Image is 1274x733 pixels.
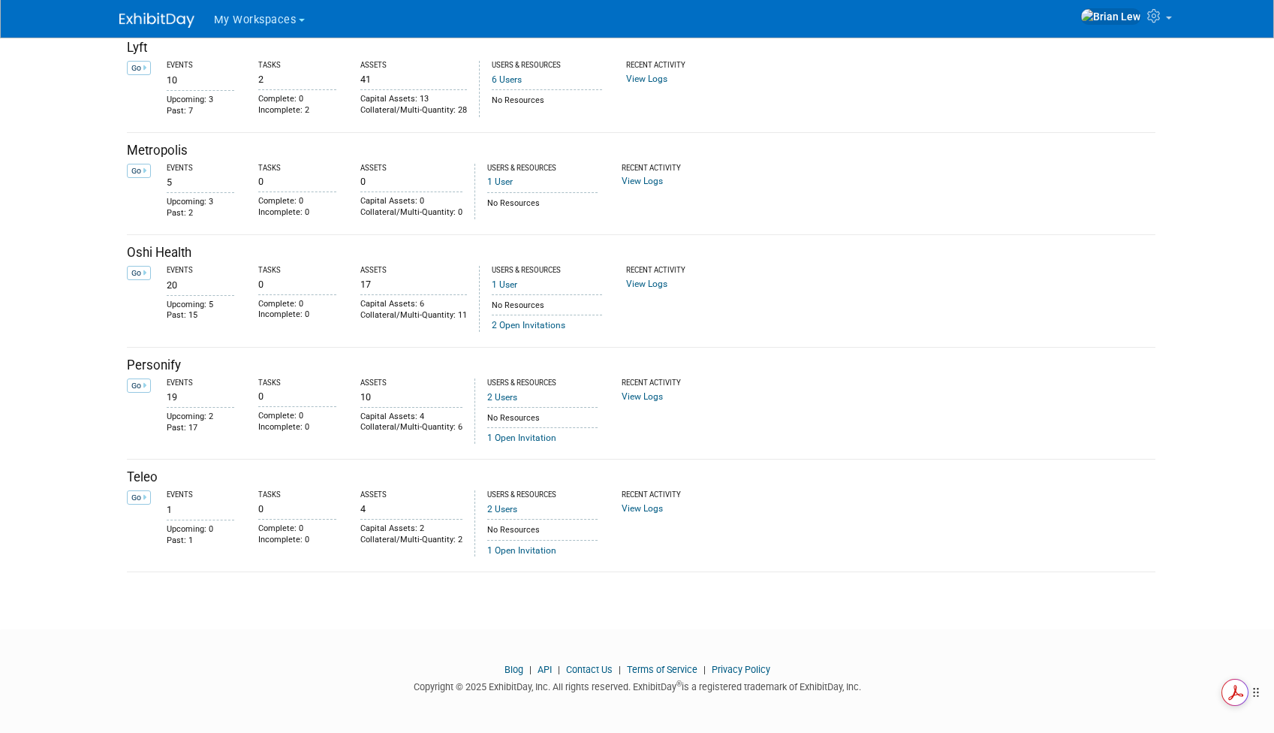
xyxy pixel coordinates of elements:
div: Tasks [258,490,336,500]
a: 1 Open Invitation [487,545,556,556]
div: Tasks [258,164,336,173]
div: 0 [258,500,336,515]
div: 17 [360,276,467,291]
div: Complete: 0 [258,94,336,105]
div: Users & Resources [487,490,598,500]
div: Capital Assets: 0 [360,196,462,207]
div: 1 [167,500,234,516]
img: ExhibitDay [119,13,194,28]
span: | [526,664,535,675]
div: Incomplete: 0 [258,207,336,219]
div: Incomplete: 0 [258,309,336,321]
a: View Logs [622,391,663,402]
div: Events [167,164,234,173]
img: Brian Lew [1080,8,1141,25]
div: Tasks [258,379,336,388]
div: Events [167,490,234,500]
span: No Resources [487,198,540,208]
a: 2 Open Invitations [492,320,565,330]
div: Upcoming: 3 [167,197,234,208]
div: Capital Assets: 2 [360,523,462,535]
div: Teleo [127,469,1155,487]
span: No Resources [487,525,540,535]
span: My Workspaces [214,14,297,26]
div: Collateral/Multi-Quantity: 6 [360,422,462,433]
a: 1 Open Invitation [487,433,556,443]
a: Go [127,61,151,75]
span: No Resources [492,300,544,310]
div: Users & Resources [492,266,603,276]
a: View Logs [626,279,667,289]
a: Go [127,490,151,505]
div: Users & Resources [487,164,598,173]
div: Collateral/Multi-Quantity: 2 [360,535,462,546]
div: Capital Assets: 6 [360,299,467,310]
div: Tasks [258,61,336,71]
div: Complete: 0 [258,299,336,310]
div: Recent Activity [622,164,710,173]
div: Events [167,379,234,388]
div: Past: 7 [167,106,234,117]
div: Incomplete: 2 [258,105,336,116]
a: 2 Users [487,392,517,403]
a: 2 Users [487,504,517,514]
span: No Resources [492,95,544,105]
div: Incomplete: 0 [258,535,336,546]
div: Collateral/Multi-Quantity: 28 [360,105,467,116]
div: Oshi Health [127,244,1155,262]
div: Events [167,266,234,276]
div: Assets [360,266,467,276]
a: Go [127,266,151,280]
div: Upcoming: 2 [167,412,234,423]
div: 4 [360,500,462,515]
div: Metropolis [127,142,1155,160]
span: | [615,664,625,675]
a: API [538,664,552,675]
a: Contact Us [566,664,613,675]
div: Collateral/Multi-Quantity: 11 [360,310,467,321]
div: 0 [258,276,336,291]
div: Past: 17 [167,423,234,434]
div: Recent Activity [626,61,715,71]
div: Past: 2 [167,208,234,219]
div: Upcoming: 3 [167,95,234,106]
div: Users & Resources [487,379,598,388]
div: 0 [258,173,336,188]
div: Assets [360,379,462,388]
div: Tasks [258,266,336,276]
a: View Logs [626,74,667,84]
div: Upcoming: 5 [167,300,234,311]
div: Upcoming: 0 [167,524,234,535]
div: Complete: 0 [258,196,336,207]
div: Events [167,61,234,71]
div: Complete: 0 [258,411,336,422]
div: Capital Assets: 13 [360,94,467,105]
span: | [554,664,564,675]
div: Past: 1 [167,535,234,547]
div: Assets [360,61,467,71]
a: View Logs [622,176,663,186]
div: Complete: 0 [258,523,336,535]
div: 0 [258,388,336,403]
div: 0 [360,173,462,188]
div: Recent Activity [626,266,715,276]
div: Assets [360,164,462,173]
div: 41 [360,71,467,86]
div: Users & Resources [492,61,603,71]
div: Assets [360,490,462,500]
div: 2 [258,71,336,86]
div: 10 [360,388,462,403]
div: 5 [167,173,234,189]
a: Blog [504,664,523,675]
div: Recent Activity [622,490,710,500]
a: Go [127,164,151,178]
div: Capital Assets: 4 [360,412,462,423]
sup: ® [676,680,682,688]
a: 1 User [487,176,513,187]
a: View Logs [622,503,663,514]
div: Past: 15 [167,310,234,321]
span: No Resources [487,413,540,423]
div: 19 [167,388,234,403]
div: 20 [167,276,234,291]
a: 6 Users [492,74,522,85]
